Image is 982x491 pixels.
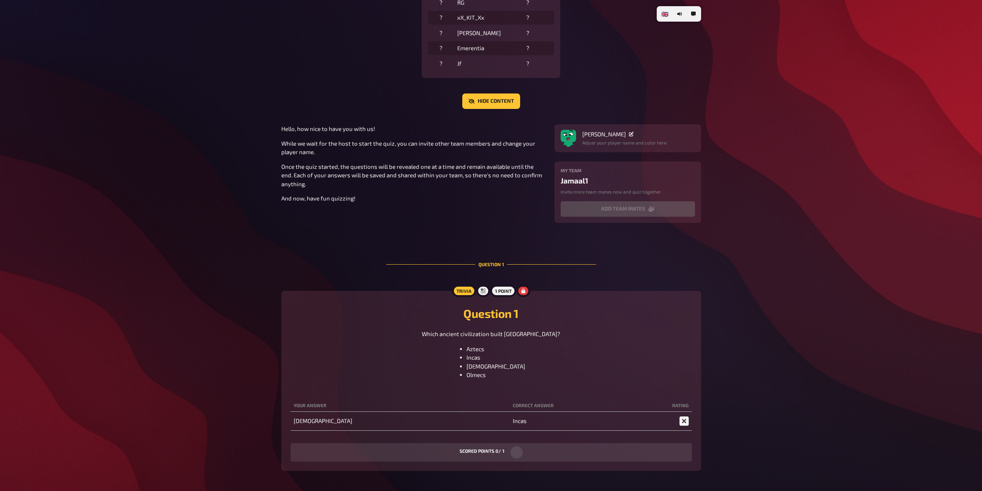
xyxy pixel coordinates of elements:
[281,194,545,203] p: And now, have fun quizzing!
[658,8,672,20] li: 🇬🇧
[428,11,454,25] td: ?
[582,131,626,138] span: [PERSON_NAME]
[454,11,523,25] td: xX_KIT_Xx
[466,370,525,379] li: Olmecs
[422,330,560,337] span: Which ancient civilization built [GEOGRAPHIC_DATA]?
[490,285,516,297] div: 1 point
[428,26,454,40] td: ?
[679,417,689,424] span: Unfortunately wrong
[281,162,545,189] p: Once the quiz started, the questions will be revealed one at a time and remain available until th...
[428,57,454,71] td: ?
[462,93,520,109] button: Hide content
[466,353,525,362] li: Incas
[561,176,695,185] div: Jamaal1
[561,168,695,173] h4: My team
[523,26,554,40] td: ?
[281,124,545,133] p: Hello, how nice to have you with us!
[281,139,545,156] p: While we wait for the host to start the quiz, you can invite other team members and change your p...
[523,41,554,55] td: ?
[454,41,523,55] td: Emerentia
[291,399,510,412] th: Your answer
[561,201,695,217] button: add team mates
[454,57,523,71] td: Jf
[523,57,554,71] td: ?
[460,449,504,453] label: scored points 0 / 1
[561,188,695,195] p: Invite more team mates now and quiz together.
[452,285,476,297] div: Trivia
[561,128,576,144] img: Avatar
[669,399,692,412] th: Rating
[466,362,525,371] li: [DEMOGRAPHIC_DATA]
[523,11,554,25] td: ?
[454,26,523,40] td: [PERSON_NAME]
[561,131,576,146] button: Avatar
[466,345,525,353] li: Aztecs
[386,242,596,286] div: Question 1
[291,413,510,429] td: [DEMOGRAPHIC_DATA]
[428,41,454,55] td: ?
[510,399,669,412] th: Correct answer
[291,306,692,320] h2: Question 1
[513,417,527,424] span: Incas
[582,139,668,146] p: Adjust your player name and color here.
